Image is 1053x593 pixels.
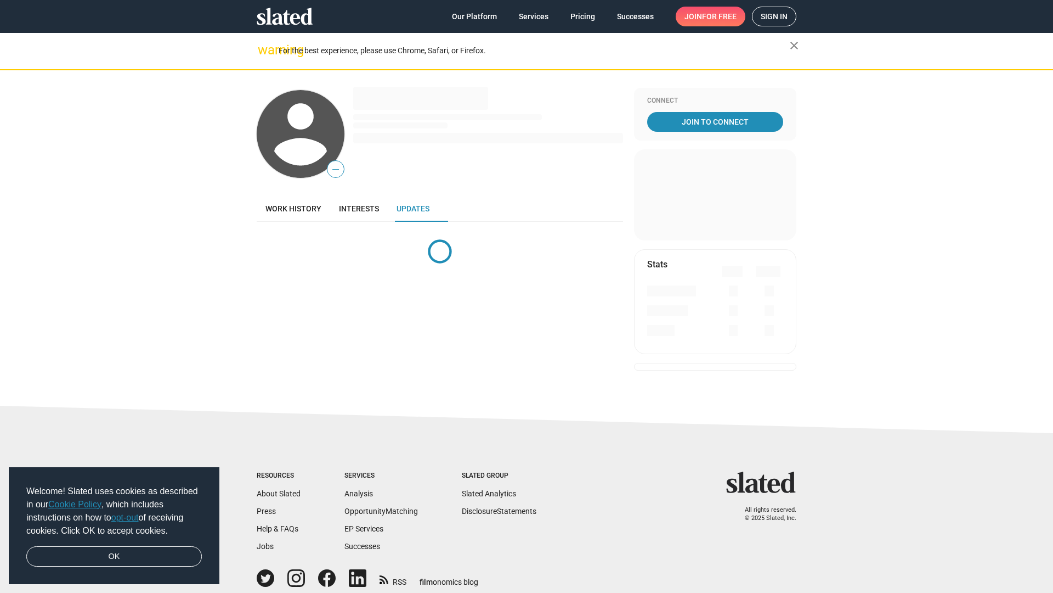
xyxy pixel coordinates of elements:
a: Jobs [257,542,274,551]
span: for free [702,7,737,26]
span: Updates [397,204,429,213]
span: Work history [265,204,321,213]
div: Resources [257,472,301,480]
a: Our Platform [443,7,506,26]
div: Services [344,472,418,480]
span: Successes [617,7,654,26]
a: Join To Connect [647,112,783,132]
span: Services [519,7,548,26]
a: Sign in [752,7,796,26]
a: Help & FAQs [257,524,298,533]
p: All rights reserved. © 2025 Slated, Inc. [733,506,796,522]
div: cookieconsent [9,467,219,585]
a: Updates [388,195,438,222]
a: EP Services [344,524,383,533]
a: About Slated [257,489,301,498]
a: Successes [608,7,663,26]
a: Analysis [344,489,373,498]
div: For the best experience, please use Chrome, Safari, or Firefox. [279,43,790,58]
mat-card-title: Stats [647,259,667,270]
span: film [420,578,433,586]
span: Join To Connect [649,112,781,132]
a: DisclosureStatements [462,507,536,516]
a: opt-out [111,513,139,522]
span: Welcome! Slated uses cookies as described in our , which includes instructions on how to of recei... [26,485,202,538]
span: Interests [339,204,379,213]
div: Connect [647,97,783,105]
a: Interests [330,195,388,222]
a: Successes [344,542,380,551]
span: Sign in [761,7,788,26]
a: Joinfor free [676,7,745,26]
a: Cookie Policy [48,500,101,509]
a: Work history [257,195,330,222]
a: Services [510,7,557,26]
a: OpportunityMatching [344,507,418,516]
span: Our Platform [452,7,497,26]
a: Press [257,507,276,516]
a: filmonomics blog [420,568,478,588]
span: Join [684,7,737,26]
a: dismiss cookie message [26,546,202,567]
div: Slated Group [462,472,536,480]
mat-icon: close [788,39,801,52]
a: RSS [380,570,406,588]
span: Pricing [570,7,595,26]
span: — [327,163,344,177]
a: Pricing [562,7,604,26]
a: Slated Analytics [462,489,516,498]
mat-icon: warning [258,43,271,57]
